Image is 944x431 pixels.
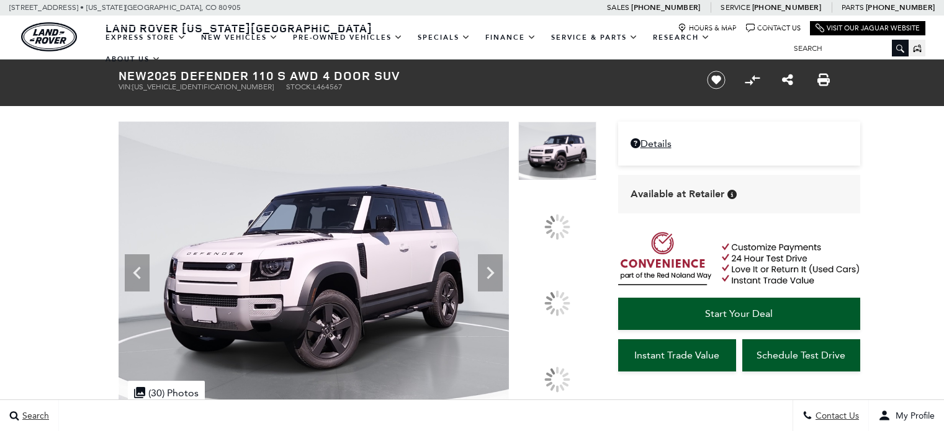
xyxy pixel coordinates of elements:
a: Research [645,27,717,48]
span: My Profile [891,411,935,421]
span: Search [19,411,49,421]
button: Save vehicle [703,70,730,90]
span: Schedule Test Drive [757,349,845,361]
a: Instant Trade Value [618,339,736,371]
a: Specials [410,27,478,48]
a: Start Your Deal [618,298,860,330]
img: New 2025 Fuji White Land Rover S image 1 [119,122,509,414]
a: Share this New 2025 Defender 110 S AWD 4 Door SUV [782,73,793,87]
a: About Us [98,48,168,70]
a: Service & Parts [544,27,645,48]
a: [STREET_ADDRESS] • [US_STATE][GEOGRAPHIC_DATA], CO 80905 [9,3,241,12]
img: New 2025 Fuji White Land Rover S image 1 [518,122,596,180]
img: Land Rover [21,22,77,51]
a: Land Rover [US_STATE][GEOGRAPHIC_DATA] [98,20,380,35]
a: Print this New 2025 Defender 110 S AWD 4 Door SUV [817,73,830,87]
a: Finance [478,27,544,48]
span: L464567 [313,82,343,91]
a: Contact Us [746,24,801,33]
a: Details [631,138,848,149]
span: Parts [842,3,864,12]
input: Search [784,41,909,56]
a: Schedule Test Drive [742,339,860,371]
div: (30) Photos [128,381,205,405]
div: Vehicle is in stock and ready for immediate delivery. Due to demand, availability is subject to c... [727,190,737,199]
a: Hours & Map [678,24,737,33]
span: [US_VEHICLE_IDENTIFICATION_NUMBER] [132,82,274,91]
nav: Main Navigation [98,27,784,70]
a: [PHONE_NUMBER] [866,2,935,12]
span: Contact Us [812,411,859,421]
button: Compare vehicle [743,71,762,89]
button: user-profile-menu [869,400,944,431]
span: Service [721,3,750,12]
span: Available at Retailer [631,187,724,201]
a: New Vehicles [194,27,285,48]
strong: New [119,67,147,84]
span: Start Your Deal [705,308,773,319]
a: Visit Our Jaguar Website [816,24,920,33]
span: Sales [607,3,629,12]
a: [PHONE_NUMBER] [752,2,821,12]
span: VIN: [119,82,132,91]
h1: 2025 Defender 110 S AWD 4 Door SUV [119,69,686,82]
a: [PHONE_NUMBER] [631,2,700,12]
a: land-rover [21,22,77,51]
span: Land Rover [US_STATE][GEOGRAPHIC_DATA] [106,20,372,35]
a: EXPRESS STORE [98,27,194,48]
span: Instant Trade Value [634,349,719,361]
a: Pre-Owned Vehicles [285,27,410,48]
span: Stock: [286,82,313,91]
